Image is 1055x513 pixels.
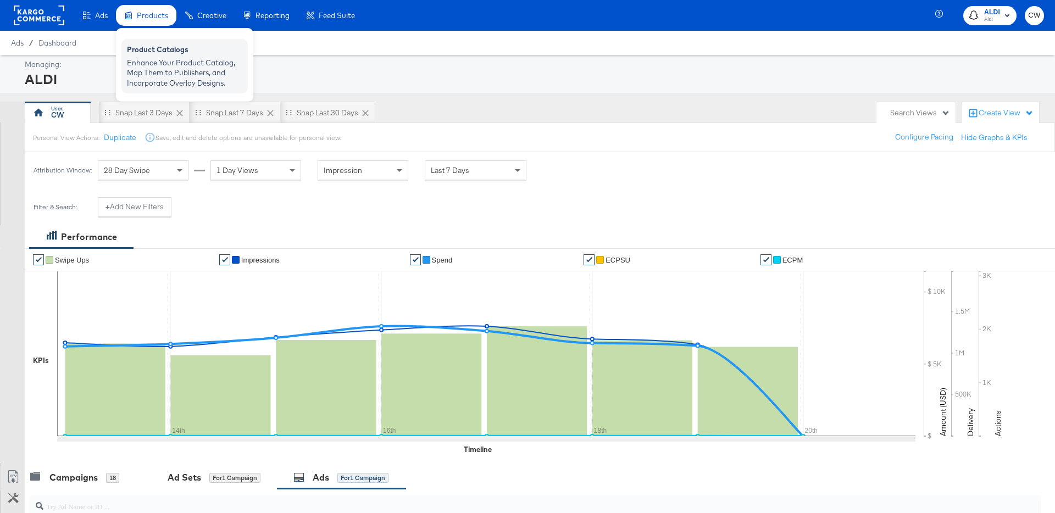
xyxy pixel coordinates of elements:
span: 1 Day Views [216,165,258,175]
button: ALDIAldi [963,6,1017,25]
a: Dashboard [38,38,76,47]
div: Create View [979,108,1034,119]
div: Drag to reorder tab [195,109,201,115]
div: Snap Last 3 Days [115,108,173,118]
div: Snap Last 7 Days [206,108,263,118]
div: Performance [61,231,117,243]
div: ALDI [25,70,1041,88]
button: +Add New Filters [98,197,171,217]
div: Save, edit and delete options are unavailable for personal view. [156,133,341,142]
button: Configure Pacing [887,127,961,147]
span: Feed Suite [319,11,355,20]
div: KPIs [33,355,49,366]
span: Products [137,11,168,20]
input: Try Ad Name or ID ... [43,491,948,512]
a: ✔ [760,254,771,265]
div: Filter & Search: [33,203,77,211]
a: ✔ [584,254,595,265]
div: for 1 Campaign [209,473,260,483]
span: 28 Day Swipe [104,165,150,175]
div: Drag to reorder tab [286,109,292,115]
button: Hide Graphs & KPIs [961,132,1028,143]
span: Spend [432,256,453,264]
div: Ad Sets [168,471,201,484]
div: Drag to reorder tab [104,109,110,115]
span: / [24,38,38,47]
span: Ads [95,11,108,20]
div: CW [51,110,64,120]
span: Ads [11,38,24,47]
a: ✔ [219,254,230,265]
div: Timeline [464,444,492,455]
span: eCPSU [606,256,630,264]
button: Duplicate [104,132,136,143]
div: Snap Last 30 Days [297,108,358,118]
button: CW [1025,6,1044,25]
a: ✔ [33,254,44,265]
span: Creative [197,11,226,20]
span: Impressions [241,256,280,264]
div: Ads [313,471,329,484]
span: Last 7 Days [431,165,469,175]
span: Impression [324,165,362,175]
text: Delivery [965,408,975,436]
span: Reporting [256,11,290,20]
span: Swipe Ups [55,256,89,264]
span: CW [1029,9,1040,22]
div: for 1 Campaign [337,473,388,483]
span: eCPM [782,256,803,264]
div: 18 [106,473,119,483]
div: Search Views [890,108,950,118]
a: ✔ [410,254,421,265]
div: Attribution Window: [33,166,92,174]
div: Managing: [25,59,1041,70]
text: Actions [993,410,1003,436]
span: Aldi [984,15,1000,24]
span: ALDI [984,7,1000,18]
div: Personal View Actions: [33,133,99,142]
text: Amount (USD) [938,388,948,436]
div: Campaigns [49,471,98,484]
strong: + [105,202,110,212]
